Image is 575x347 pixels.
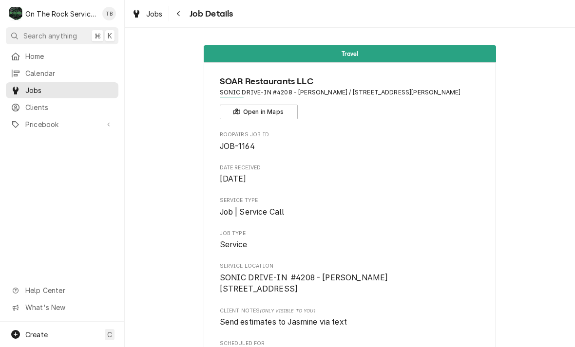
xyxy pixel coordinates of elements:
span: SONIC DRIVE-IN #4208 - [PERSON_NAME] [STREET_ADDRESS] [220,273,388,294]
span: Travel [342,51,359,57]
span: [DATE] [220,174,247,183]
a: Jobs [128,6,167,22]
span: ⌘ [94,31,101,41]
a: Clients [6,99,118,115]
span: [object Object] [220,316,480,328]
span: Address [220,88,480,97]
span: Calendar [25,68,114,78]
div: Date Received [220,164,480,185]
button: Search anything⌘K [6,27,118,44]
a: Home [6,48,118,64]
span: Job Type [220,230,480,237]
div: O [9,7,22,20]
div: Job Type [220,230,480,251]
button: Open in Maps [220,105,298,119]
div: TB [102,7,116,20]
div: Status [204,45,496,62]
span: Job Details [187,7,233,20]
a: Go to Help Center [6,282,118,298]
span: Home [25,51,114,61]
div: [object Object] [220,307,480,328]
span: Name [220,75,480,88]
div: Service Type [220,197,480,218]
a: Calendar [6,65,118,81]
a: Jobs [6,82,118,98]
div: Service Location [220,262,480,295]
div: On The Rock Services's Avatar [9,7,22,20]
span: Job | Service Call [220,207,285,217]
span: Clients [25,102,114,112]
span: Send estimates to Jasmine via text [220,317,347,327]
span: Date Received [220,164,480,172]
span: Service Type [220,206,480,218]
a: Go to What's New [6,299,118,315]
span: Service Location [220,262,480,270]
span: Client Notes [220,307,480,315]
span: Jobs [146,9,163,19]
span: Create [25,330,48,339]
span: Help Center [25,285,113,295]
span: Date Received [220,173,480,185]
span: Roopairs Job ID [220,131,480,139]
span: Service Location [220,272,480,295]
span: Search anything [23,31,77,41]
span: C [107,329,112,340]
div: Todd Brady's Avatar [102,7,116,20]
a: Go to Pricebook [6,116,118,132]
div: On The Rock Services [25,9,97,19]
span: K [108,31,112,41]
div: Roopairs Job ID [220,131,480,152]
div: Client Information [220,75,480,119]
span: Jobs [25,85,114,95]
span: (Only Visible to You) [260,308,315,313]
span: Service [220,240,248,249]
span: What's New [25,302,113,312]
span: Job Type [220,239,480,251]
span: Roopairs Job ID [220,141,480,152]
span: JOB-1164 [220,142,255,151]
button: Navigate back [171,6,187,21]
span: Pricebook [25,119,99,129]
span: Service Type [220,197,480,204]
